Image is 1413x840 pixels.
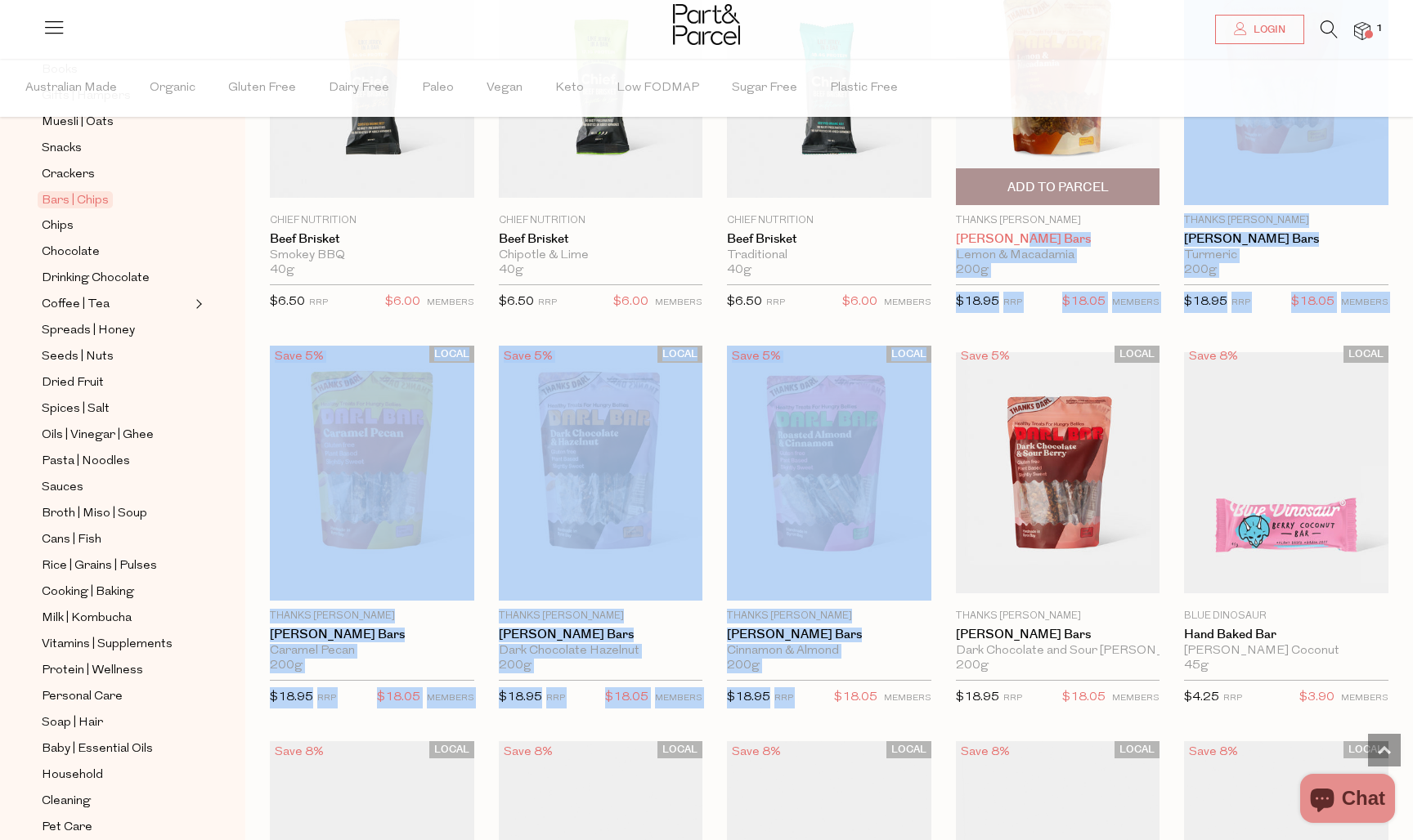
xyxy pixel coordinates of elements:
[42,451,191,471] a: Pasta | Noodles
[270,263,294,278] span: 40g
[956,628,1160,642] a: [PERSON_NAME] Bars
[657,346,702,363] span: LOCAL
[1343,741,1388,758] span: LOCAL
[727,659,760,673] span: 200g
[427,298,474,307] small: MEMBERS
[42,739,153,759] span: Baby | Essential Oils
[429,741,474,758] span: LOCAL
[487,60,523,117] span: Vegan
[42,373,191,393] a: Dried Fruit
[42,529,191,550] a: Cans | Fish
[270,691,313,704] span: $18.95
[270,644,474,659] div: Caramel Pecan
[1062,292,1106,313] span: $18.05
[42,766,103,785] span: Household
[499,346,558,368] div: Save 5%
[499,232,703,247] a: Beef Brisket
[673,4,740,45] img: Part&Parcel
[42,452,130,471] span: Pasta | Noodles
[555,60,584,117] span: Keto
[884,694,931,703] small: MEMBERS
[617,60,699,117] span: Low FODMAP
[270,296,305,308] span: $6.50
[499,248,703,263] div: Chipotle & Lime
[886,346,931,363] span: LOCAL
[727,263,751,278] span: 40g
[42,217,74,236] span: Chips
[42,190,191,210] a: Bars | Chips
[956,232,1160,247] a: [PERSON_NAME] Bars
[42,242,191,262] a: Chocolate
[727,296,762,308] span: $6.50
[228,60,296,117] span: Gluten Free
[1112,694,1160,703] small: MEMBERS
[42,791,191,811] a: Cleaning
[270,346,474,601] img: Darl Bars
[834,687,877,708] span: $18.05
[329,60,389,117] span: Dairy Free
[42,320,191,341] a: Spreads | Honey
[499,691,542,704] span: $18.95
[42,817,191,838] a: Pet Care
[546,694,565,703] small: RRP
[1184,346,1243,368] div: Save 8%
[25,60,117,117] span: Australian Made
[1223,694,1242,703] small: RRP
[42,713,103,733] span: Soap | Hair
[42,113,114,132] span: Muesli | Oats
[1291,292,1334,313] span: $18.05
[42,373,104,393] span: Dried Fruit
[727,346,786,368] div: Save 5%
[956,741,1015,763] div: Save 8%
[956,263,989,278] span: 200g
[1299,687,1334,708] span: $3.90
[42,268,191,288] a: Drinking Chocolate
[956,644,1160,659] div: Dark Chocolate and Sour [PERSON_NAME]
[830,60,898,117] span: Plastic Free
[270,232,474,247] a: Beef Brisket
[1215,15,1304,44] a: Login
[42,139,82,159] span: Snacks
[42,608,191,628] a: Milk | Kombucha
[38,191,113,208] span: Bars | Chips
[1112,298,1160,307] small: MEMBERS
[42,635,173,655] span: Vitamins | Supplements
[732,60,797,117] span: Sugar Free
[956,691,999,704] span: $18.95
[1354,22,1370,39] a: 1
[1115,346,1160,363] span: LOCAL
[42,582,191,602] a: Cooking | Baking
[42,503,191,524] a: Broth | Miso | Soup
[499,609,703,623] p: Thanks [PERSON_NAME]
[1184,741,1243,763] div: Save 8%
[727,232,931,247] a: Beef Brisket
[42,216,191,236] a: Chips
[1062,687,1106,708] span: $18.05
[655,298,702,307] small: MEMBERS
[499,659,532,673] span: 200g
[774,694,793,703] small: RRP
[499,263,523,278] span: 40g
[42,583,134,602] span: Cooking | Baking
[42,346,191,367] a: Seeds | Nuts
[956,296,999,308] span: $18.95
[429,346,474,363] span: LOCAL
[42,400,110,419] span: Spices | Salt
[657,741,702,758] span: LOCAL
[1115,741,1160,758] span: LOCAL
[499,628,703,642] a: [PERSON_NAME] Bars
[727,609,931,623] p: Thanks [PERSON_NAME]
[270,628,474,642] a: [PERSON_NAME] Bars
[956,346,1015,368] div: Save 5%
[613,292,648,313] span: $6.00
[1007,179,1109,196] span: Add To Parcel
[42,687,123,707] span: Personal Care
[727,346,931,601] img: Darl Bars
[1249,23,1285,37] span: Login
[727,691,770,704] span: $18.95
[1184,263,1217,278] span: 200g
[42,661,143,681] span: Protein | Wellness
[1184,691,1219,704] span: $4.25
[1231,298,1250,307] small: RRP
[42,164,191,185] a: Crackers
